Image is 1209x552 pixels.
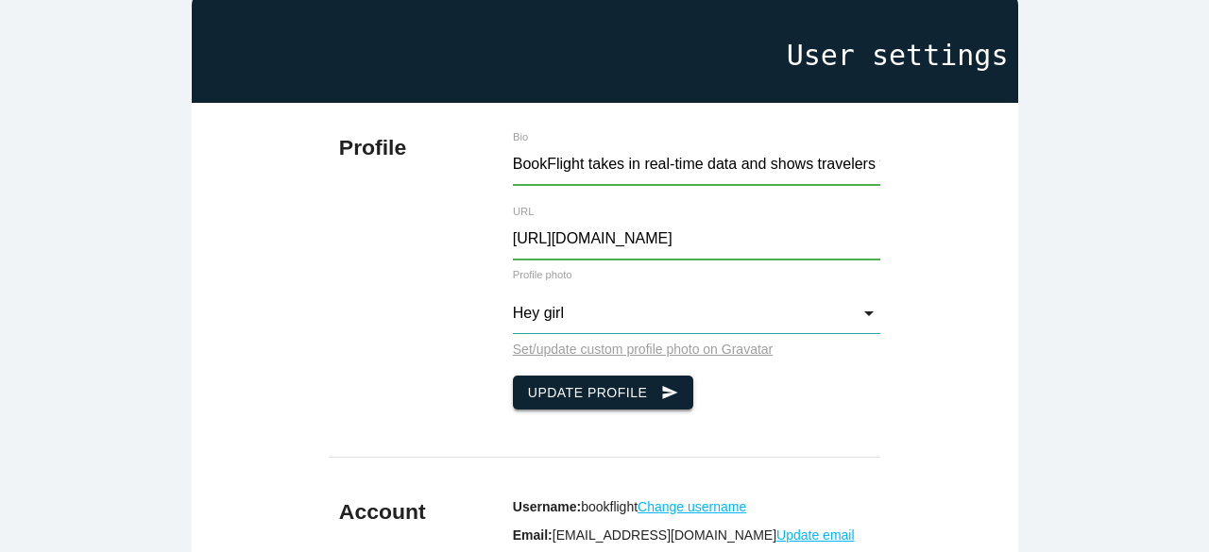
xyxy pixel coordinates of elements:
label: Bio [513,131,823,143]
a: Set/update custom profile photo on Gravatar [513,342,774,357]
input: Enter url here [513,219,880,259]
label: URL [513,206,823,218]
button: Update Profilesend [513,376,694,410]
i: send [661,376,678,410]
input: Enter bio here [513,144,880,185]
b: Profile [339,135,406,159]
a: Update email [776,527,855,543]
b: Account [339,499,426,524]
b: Username: [513,499,581,514]
p: bookflight [513,499,880,514]
p: [EMAIL_ADDRESS][DOMAIN_NAME] [513,527,880,543]
a: Change username [638,499,746,514]
label: Profile photo [513,269,572,280]
b: Email: [513,527,553,543]
h1: User settings [201,40,1009,71]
